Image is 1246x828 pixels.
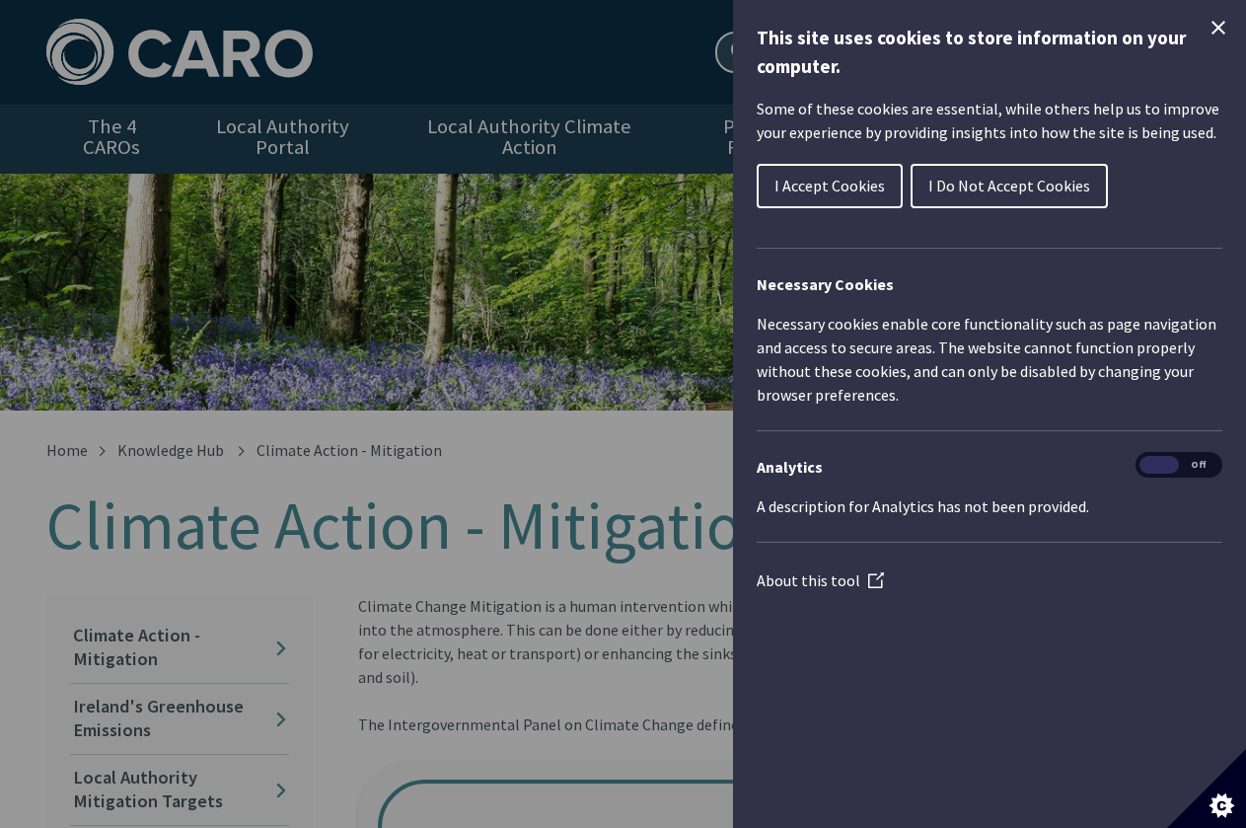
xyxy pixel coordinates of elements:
[1179,456,1218,475] span: Off
[757,455,1222,479] h3: Analytics
[757,570,884,590] a: About this tool
[1167,749,1246,828] button: Set cookie preferences
[757,97,1222,144] p: Some of these cookies are essential, while others help us to improve your experience by providing...
[911,164,1108,208] button: I Do Not Accept Cookies
[757,272,1222,296] h2: Necessary Cookies
[774,176,885,195] span: I Accept Cookies
[928,176,1090,195] span: I Do Not Accept Cookies
[757,494,1222,518] p: A description for Analytics has not been provided.
[757,164,903,208] button: I Accept Cookies
[757,24,1222,81] h1: This site uses cookies to store information on your computer.
[757,312,1222,407] p: Necessary cookies enable core functionality such as page navigation and access to secure areas. T...
[1139,456,1179,475] span: On
[1207,16,1230,39] button: Close Cookie Control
